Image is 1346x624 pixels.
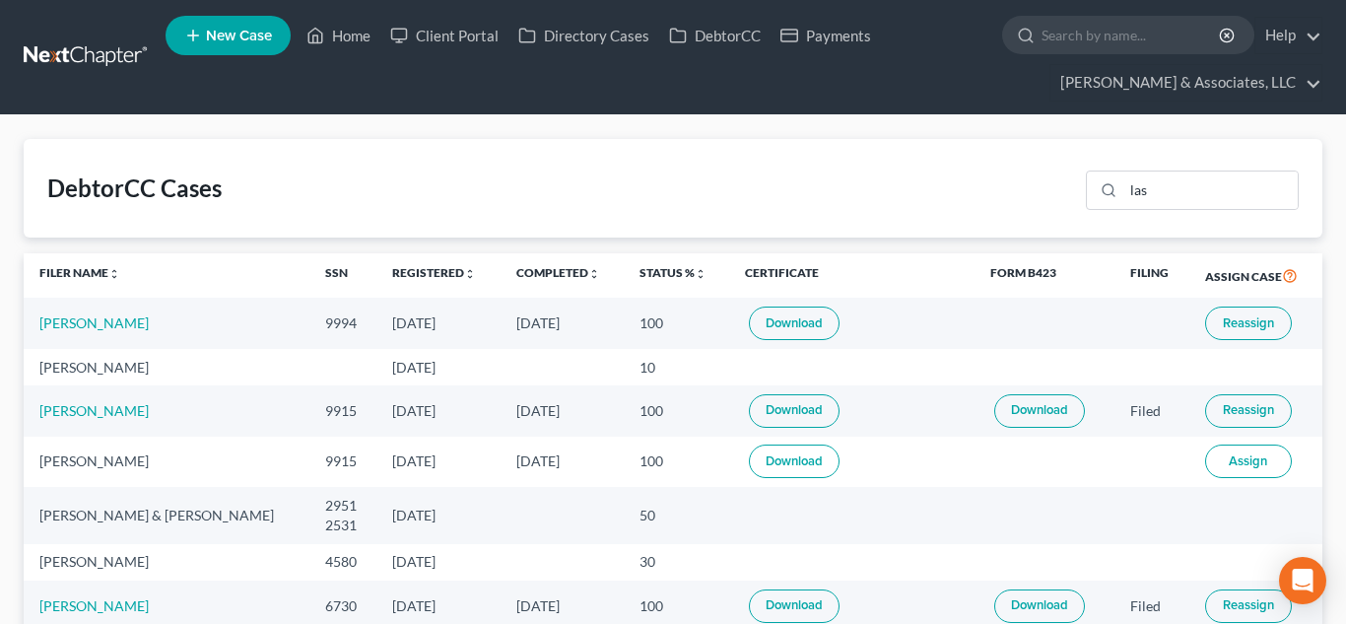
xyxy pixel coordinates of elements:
div: [PERSON_NAME] & [PERSON_NAME] [39,506,294,525]
a: Download [749,307,840,340]
a: Download [994,589,1085,623]
div: [PERSON_NAME] [39,552,294,572]
a: Download [994,394,1085,428]
div: 2951 [325,496,362,516]
button: Reassign [1205,589,1292,623]
a: Status %unfold_more [639,265,707,280]
td: [DATE] [501,437,624,487]
td: 100 [624,437,729,487]
td: [DATE] [376,385,500,436]
th: Certificate [729,253,975,299]
div: 9994 [325,313,362,333]
a: Download [749,394,840,428]
td: [DATE] [501,385,624,436]
div: Open Intercom Messenger [1279,557,1326,604]
a: [PERSON_NAME] [39,314,149,331]
input: Search... [1123,172,1298,209]
input: Search by name... [1042,17,1222,53]
i: unfold_more [464,268,476,280]
div: 6730 [325,596,362,616]
th: Assign Case [1189,253,1322,299]
a: DebtorCC [659,18,771,53]
a: Registeredunfold_more [392,265,476,280]
a: Help [1255,18,1321,53]
span: Assign [1229,453,1267,469]
td: 100 [624,385,729,436]
button: Reassign [1205,307,1292,340]
div: Filed [1130,596,1174,616]
span: Reassign [1223,597,1274,613]
div: [PERSON_NAME] [39,358,294,378]
a: Payments [771,18,881,53]
a: Download [749,589,840,623]
div: 4580 [325,552,362,572]
a: Home [297,18,380,53]
div: 2531 [325,516,362,535]
td: 10 [624,349,729,385]
i: unfold_more [695,268,707,280]
a: [PERSON_NAME] [39,597,149,614]
div: [PERSON_NAME] [39,451,294,471]
td: [DATE] [376,544,500,581]
th: Filing [1114,253,1189,299]
a: Directory Cases [508,18,659,53]
button: Reassign [1205,394,1292,428]
i: unfold_more [588,268,600,280]
div: Filed [1130,401,1174,421]
td: [DATE] [376,437,500,487]
a: Client Portal [380,18,508,53]
a: [PERSON_NAME] & Associates, LLC [1050,65,1321,101]
span: New Case [206,29,272,43]
i: unfold_more [108,268,120,280]
div: 9915 [325,401,362,421]
span: Reassign [1223,315,1274,331]
td: 30 [624,544,729,581]
a: Completedunfold_more [516,265,600,280]
button: Assign [1205,445,1292,478]
td: [DATE] [376,298,500,348]
a: [PERSON_NAME] [39,402,149,419]
span: Reassign [1223,402,1274,418]
a: Download [749,445,840,478]
a: Filer Nameunfold_more [39,265,120,280]
td: 50 [624,487,729,543]
th: SSN [309,253,377,299]
td: 100 [624,298,729,348]
div: 9915 [325,451,362,471]
th: Form B423 [975,253,1114,299]
td: [DATE] [376,349,500,385]
td: [DATE] [501,298,624,348]
div: DebtorCC Cases [47,173,222,204]
td: [DATE] [376,487,500,543]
